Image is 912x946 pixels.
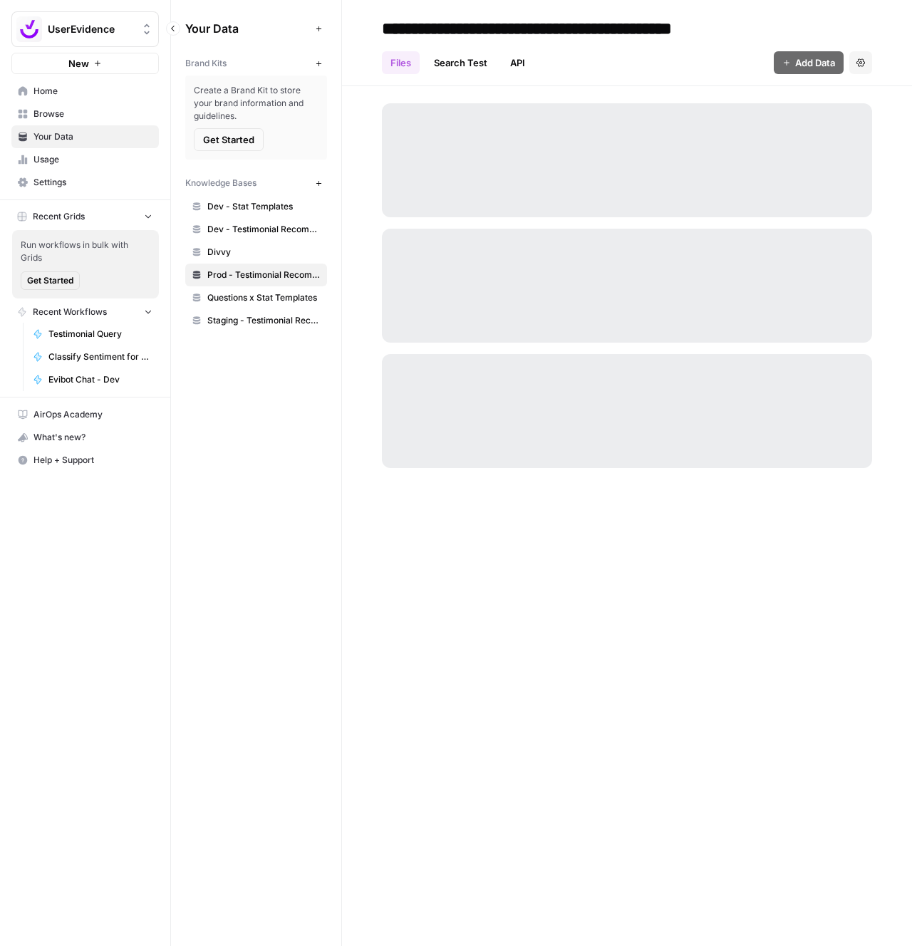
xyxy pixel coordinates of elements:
span: AirOps Academy [33,408,152,421]
img: UserEvidence Logo [16,16,42,42]
span: Home [33,85,152,98]
a: Browse [11,103,159,125]
span: Dev - Testimonial Recommender [207,223,321,236]
span: Create a Brand Kit to store your brand information and guidelines. [194,84,318,123]
span: Prod - Testimonial Recommender (Vector Store) [207,269,321,281]
a: AirOps Academy [11,403,159,426]
a: Divvy [185,241,327,264]
span: Divvy [207,246,321,259]
button: New [11,53,159,74]
a: Settings [11,171,159,194]
a: Usage [11,148,159,171]
span: New [68,56,89,71]
span: Evibot Chat - Dev [48,373,152,386]
a: Dev - Testimonial Recommender [185,218,327,241]
a: Staging - Testimonial Recommender (Vector Store) [185,309,327,332]
a: Prod - Testimonial Recommender (Vector Store) [185,264,327,286]
a: Files [382,51,420,74]
span: Dev - Stat Templates [207,200,321,213]
button: Recent Workflows [11,301,159,323]
a: Your Data [11,125,159,148]
button: What's new? [11,426,159,449]
span: Knowledge Bases [185,177,256,189]
span: Your Data [185,20,310,37]
span: Recent Workflows [33,306,107,318]
a: Questions x Stat Templates [185,286,327,309]
span: UserEvidence [48,22,134,36]
button: Get Started [194,128,264,151]
a: Testimonial Query [26,323,159,345]
span: Get Started [203,132,254,147]
span: Staging - Testimonial Recommender (Vector Store) [207,314,321,327]
span: Usage [33,153,152,166]
span: Brand Kits [185,57,227,70]
button: Workspace: UserEvidence [11,11,159,47]
span: Run workflows in bulk with Grids [21,239,150,264]
button: Get Started [21,271,80,290]
span: Your Data [33,130,152,143]
a: Home [11,80,159,103]
a: API [502,51,534,74]
span: Help + Support [33,454,152,467]
span: Testimonial Query [48,328,152,341]
button: Add Data [774,51,844,74]
span: Settings [33,176,152,189]
a: Evibot Chat - Dev [26,368,159,391]
span: Questions x Stat Templates [207,291,321,304]
a: Classify Sentiment for Testimonial Questions [26,345,159,368]
div: What's new? [12,427,158,448]
button: Recent Grids [11,206,159,227]
span: Classify Sentiment for Testimonial Questions [48,350,152,363]
button: Help + Support [11,449,159,472]
span: Browse [33,108,152,120]
span: Add Data [795,56,835,70]
a: Search Test [425,51,496,74]
a: Dev - Stat Templates [185,195,327,218]
span: Recent Grids [33,210,85,223]
span: Get Started [27,274,73,287]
